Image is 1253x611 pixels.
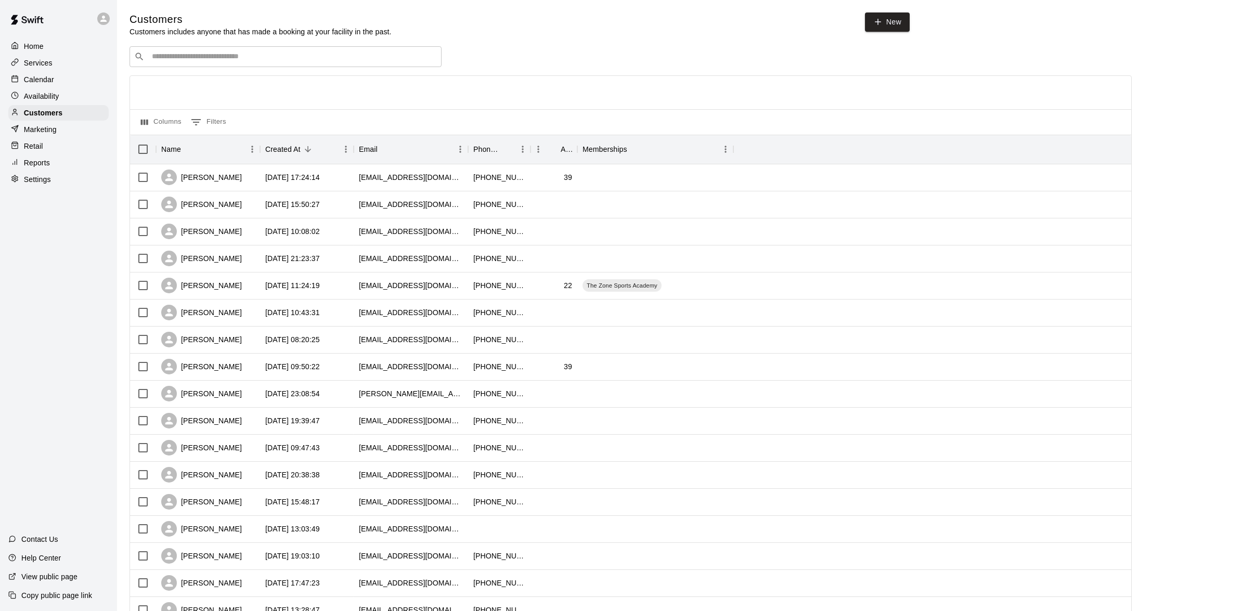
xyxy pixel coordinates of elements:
div: agshaw16@gmail.com [359,443,463,453]
div: 22 [564,280,572,291]
h5: Customers [130,12,392,27]
div: +13018737480 [473,280,525,291]
div: [PERSON_NAME] [161,224,242,239]
div: [PERSON_NAME] [161,494,242,510]
div: The Zone Sports Academy [583,279,662,292]
div: Age [531,135,577,164]
button: Sort [378,142,392,157]
div: 2025-08-02 10:43:31 [265,307,320,318]
div: Name [161,135,181,164]
p: Copy public page link [21,590,92,601]
div: 2025-08-13 17:24:14 [265,172,320,183]
button: Sort [181,142,196,157]
div: nicholsco08@yahoo.com [359,226,463,237]
button: Menu [453,141,468,157]
div: cookzane682@gmail.com [359,280,463,291]
a: Calendar [8,72,109,87]
div: [PERSON_NAME] [161,197,242,212]
div: Phone Number [473,135,500,164]
p: Services [24,58,53,68]
div: [PERSON_NAME] [161,278,242,293]
div: charliegreene843@gmail.com [359,199,463,210]
div: samuelcasey14@gmail.com [359,172,463,183]
div: +18434250138 [473,253,525,264]
div: [PERSON_NAME] [161,332,242,347]
div: [PERSON_NAME] [161,251,242,266]
div: 2025-07-10 15:48:17 [265,497,320,507]
div: 2025-07-08 19:03:10 [265,551,320,561]
button: Select columns [138,114,184,131]
div: 39 [564,361,572,372]
div: [PERSON_NAME] [161,575,242,591]
div: 2025-07-29 08:20:25 [265,334,320,345]
p: Home [24,41,44,51]
div: 2025-07-21 23:08:54 [265,388,320,399]
button: Sort [546,142,561,157]
a: Availability [8,88,109,104]
div: bevinharmon@gmail.com [359,253,463,264]
p: Settings [24,174,51,185]
div: [PERSON_NAME] [161,467,242,483]
div: weswilliams585@gmail.com [359,470,463,480]
div: +18436554449 [473,361,525,372]
div: 2025-08-03 21:23:37 [265,253,320,264]
a: Home [8,38,109,54]
div: joegolf1@yahoo.com [359,497,463,507]
div: +18436554449 [473,172,525,183]
button: Menu [244,141,260,157]
p: Availability [24,91,59,101]
div: shane_bowen@yahoo.com [359,388,463,399]
div: +18433401063 [473,470,525,480]
span: The Zone Sports Academy [583,281,662,290]
p: Reports [24,158,50,168]
div: Created At [260,135,354,164]
div: [PERSON_NAME] [161,386,242,401]
a: Settings [8,172,109,187]
a: Reports [8,155,109,171]
button: Menu [718,141,733,157]
button: Sort [301,142,315,157]
p: Marketing [24,124,57,135]
div: 2025-08-05 15:50:27 [265,199,320,210]
div: sccasey1428@gmail.com [359,361,463,372]
div: jlmorgan80@gmail.com [359,307,463,318]
p: Calendar [24,74,54,85]
a: Customers [8,105,109,121]
div: 2025-07-17 09:47:43 [265,443,320,453]
button: Menu [338,141,354,157]
div: +18436856432 [473,199,525,210]
div: +18433258213 [473,334,525,345]
button: Sort [627,142,642,157]
div: [PERSON_NAME] [161,548,242,564]
a: Retail [8,138,109,154]
div: +18437185047 [473,551,525,561]
div: Memberships [577,135,733,164]
div: +18436164495 [473,443,525,453]
div: Email [354,135,468,164]
div: 2025-08-02 11:24:19 [265,280,320,291]
div: +18433143465 [473,497,525,507]
div: +18434559839 [473,307,525,318]
div: Search customers by name or email [130,46,442,67]
button: Menu [531,141,546,157]
div: Phone Number [468,135,531,164]
div: 39 [564,172,572,183]
div: [PERSON_NAME] [161,413,242,428]
div: +12039943772 [473,415,525,426]
a: Marketing [8,122,109,137]
p: Retail [24,141,43,151]
div: Memberships [583,135,627,164]
div: gmurdock12@gmail.com [359,415,463,426]
div: 2025-07-22 09:50:22 [265,361,320,372]
div: 2025-07-09 13:03:49 [265,524,320,534]
div: [PERSON_NAME] [161,359,242,374]
div: [PERSON_NAME] [161,170,242,185]
div: [PERSON_NAME] [161,440,242,456]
